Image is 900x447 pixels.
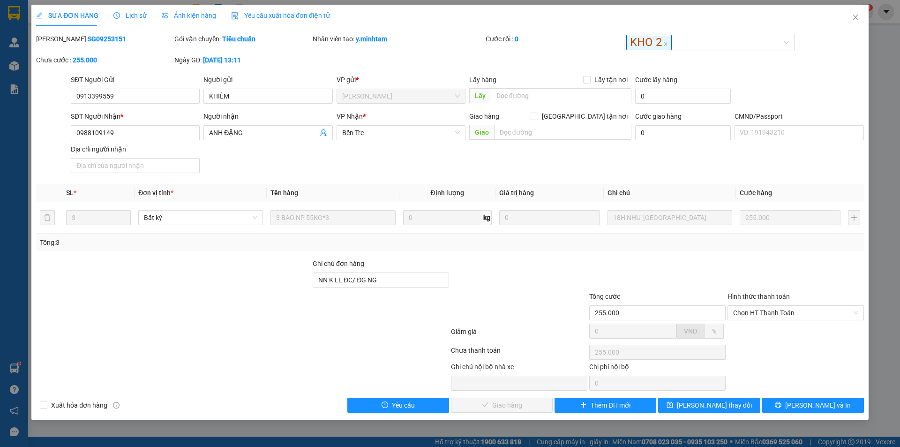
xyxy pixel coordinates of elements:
[203,111,332,121] div: Người nhận
[222,35,255,43] b: Tiêu chuẩn
[469,125,494,140] span: Giao
[162,12,216,19] span: Ảnh kiện hàng
[174,34,311,44] div: Gói vận chuyển:
[740,189,772,197] span: Cước hàng
[626,35,672,50] span: KHO 2
[40,210,55,225] button: delete
[482,210,492,225] span: kg
[36,12,43,19] span: edit
[342,89,460,103] span: Hồ Chí Minh
[775,402,781,409] span: printer
[762,398,864,413] button: printer[PERSON_NAME] và In
[431,189,464,197] span: Định lượng
[491,88,631,103] input: Dọc đường
[71,111,200,121] div: SĐT Người Nhận
[356,35,387,43] b: y.minhtam
[667,402,673,409] span: save
[36,34,172,44] div: [PERSON_NAME]:
[591,75,631,85] span: Lấy tận nơi
[40,237,347,248] div: Tổng: 3
[635,113,682,120] label: Cước giao hàng
[337,113,363,120] span: VP Nhận
[203,56,241,64] b: [DATE] 13:11
[555,398,656,413] button: plusThêm ĐH mới
[450,326,588,343] div: Giảm giá
[270,189,298,197] span: Tên hàng
[73,56,97,64] b: 255.000
[469,113,499,120] span: Giao hàng
[538,111,631,121] span: [GEOGRAPHIC_DATA] tận nơi
[138,189,173,197] span: Đơn vị tính
[589,362,726,376] div: Chi phí nội bộ
[842,5,869,31] button: Close
[88,35,126,43] b: SG09253151
[852,14,859,21] span: close
[313,273,449,288] input: Ghi chú đơn hàng
[36,55,172,65] div: Chưa cước :
[337,75,465,85] div: VP gửi
[231,12,239,20] img: icon
[113,402,120,409] span: info-circle
[635,89,731,104] input: Cước lấy hàng
[591,400,630,410] span: Thêm ĐH mới
[785,400,851,410] span: [PERSON_NAME] và In
[469,88,491,103] span: Lấy
[270,210,395,225] input: VD: Bàn, Ghế
[677,400,752,410] span: [PERSON_NAME] thay đổi
[635,76,677,83] label: Cước lấy hàng
[162,12,168,19] span: picture
[451,398,553,413] button: checkGiao hàng
[607,210,732,225] input: Ghi Chú
[499,189,534,197] span: Giá trị hàng
[47,400,111,410] span: Xuất hóa đơn hàng
[347,398,449,413] button: exclamation-circleYêu cầu
[604,184,736,202] th: Ghi chú
[589,293,620,300] span: Tổng cước
[36,12,98,19] span: SỬA ĐƠN HÀNG
[113,12,120,19] span: clock-circle
[71,75,200,85] div: SĐT Người Gửi
[231,12,330,19] span: Yêu cầu xuất hóa đơn điện tử
[66,189,74,197] span: SL
[382,402,388,409] span: exclamation-circle
[663,42,668,46] span: close
[113,12,147,19] span: Lịch sử
[735,111,863,121] div: CMND/Passport
[486,34,622,44] div: Cước rồi :
[499,210,600,225] input: 0
[580,402,587,409] span: plus
[71,158,200,173] input: Địa chỉ của người nhận
[469,76,496,83] span: Lấy hàng
[313,34,484,44] div: Nhân viên tạo:
[144,211,257,225] span: Bất kỳ
[727,293,790,300] label: Hình thức thanh toán
[451,362,587,376] div: Ghi chú nội bộ nhà xe
[71,144,200,154] div: Địa chỉ người nhận
[320,129,327,136] span: user-add
[635,125,731,140] input: Cước giao hàng
[712,327,716,335] span: %
[174,55,311,65] div: Ngày GD:
[740,210,840,225] input: 0
[848,210,860,225] button: plus
[684,327,697,335] span: VND
[450,345,588,362] div: Chưa thanh toán
[313,260,364,267] label: Ghi chú đơn hàng
[203,75,332,85] div: Người gửi
[392,400,415,410] span: Yêu cầu
[342,126,460,140] span: Bến Tre
[733,306,858,320] span: Chọn HT Thanh Toán
[658,398,760,413] button: save[PERSON_NAME] thay đổi
[515,35,518,43] b: 0
[494,125,631,140] input: Dọc đường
